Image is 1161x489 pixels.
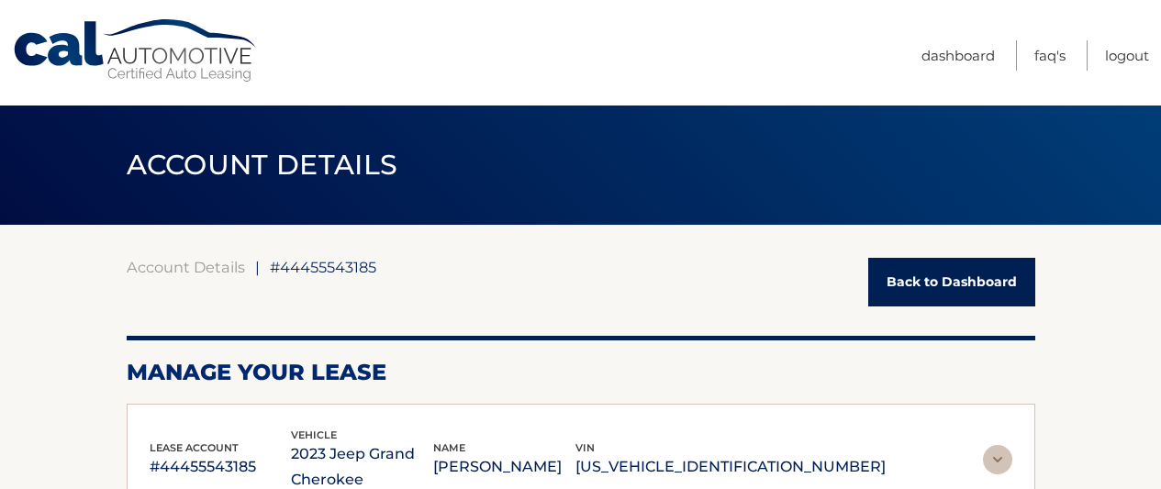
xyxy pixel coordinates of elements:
[921,40,995,71] a: Dashboard
[255,258,260,276] span: |
[127,359,1035,386] h2: Manage Your Lease
[127,148,398,182] span: ACCOUNT DETAILS
[127,258,245,276] a: Account Details
[433,454,575,480] p: [PERSON_NAME]
[270,258,376,276] span: #44455543185
[575,454,886,480] p: [US_VEHICLE_IDENTIFICATION_NUMBER]
[1105,40,1149,71] a: Logout
[575,441,595,454] span: vin
[868,258,1035,306] a: Back to Dashboard
[150,454,292,480] p: #44455543185
[433,441,465,454] span: name
[12,18,260,83] a: Cal Automotive
[983,445,1012,474] img: accordion-rest.svg
[1034,40,1066,71] a: FAQ's
[291,428,337,441] span: vehicle
[150,441,239,454] span: lease account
